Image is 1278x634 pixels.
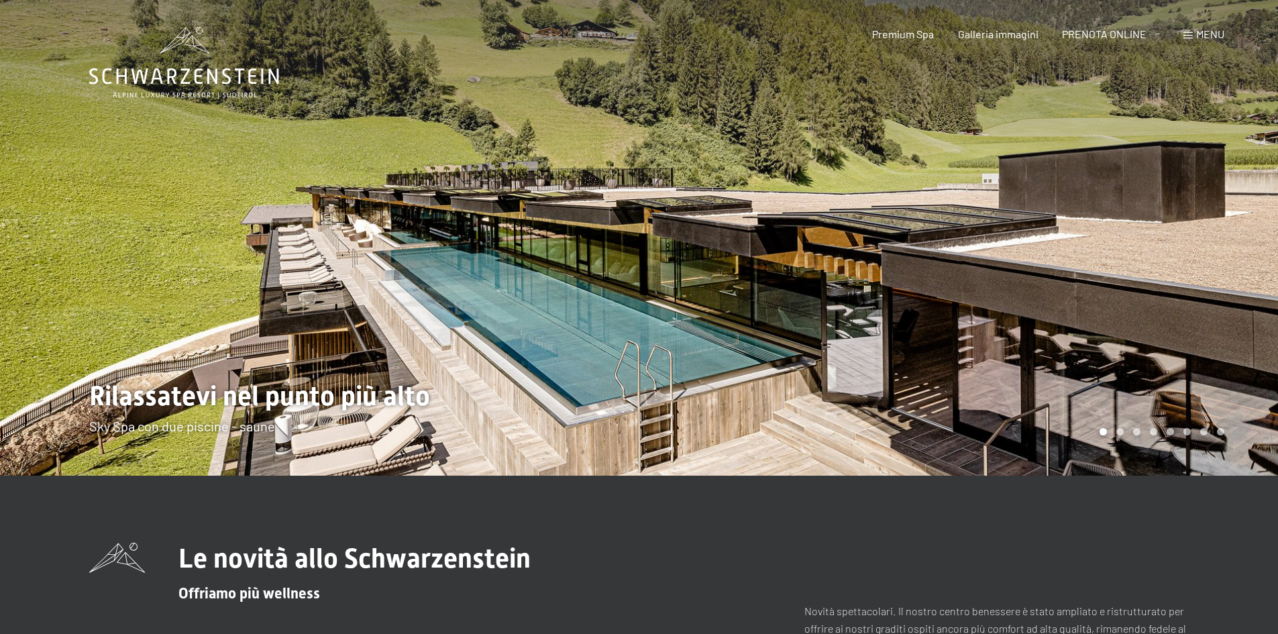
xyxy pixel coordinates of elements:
div: Carousel Page 2 [1116,428,1124,435]
div: Carousel Page 1 (Current Slide) [1100,428,1107,435]
div: Carousel Page 6 [1183,428,1191,435]
div: Carousel Page 5 [1167,428,1174,435]
a: Galleria immagini [958,28,1039,40]
div: Carousel Page 4 [1150,428,1157,435]
div: Carousel Pagination [1095,428,1224,435]
div: Carousel Page 8 [1217,428,1224,435]
span: Menu [1196,28,1224,40]
div: Carousel Page 3 [1133,428,1140,435]
a: PRENOTA ONLINE [1062,28,1147,40]
span: Le novità allo Schwarzenstein [178,543,531,574]
div: Carousel Page 7 [1200,428,1208,435]
span: Offriamo più wellness [178,585,320,602]
a: Premium Spa [872,28,934,40]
